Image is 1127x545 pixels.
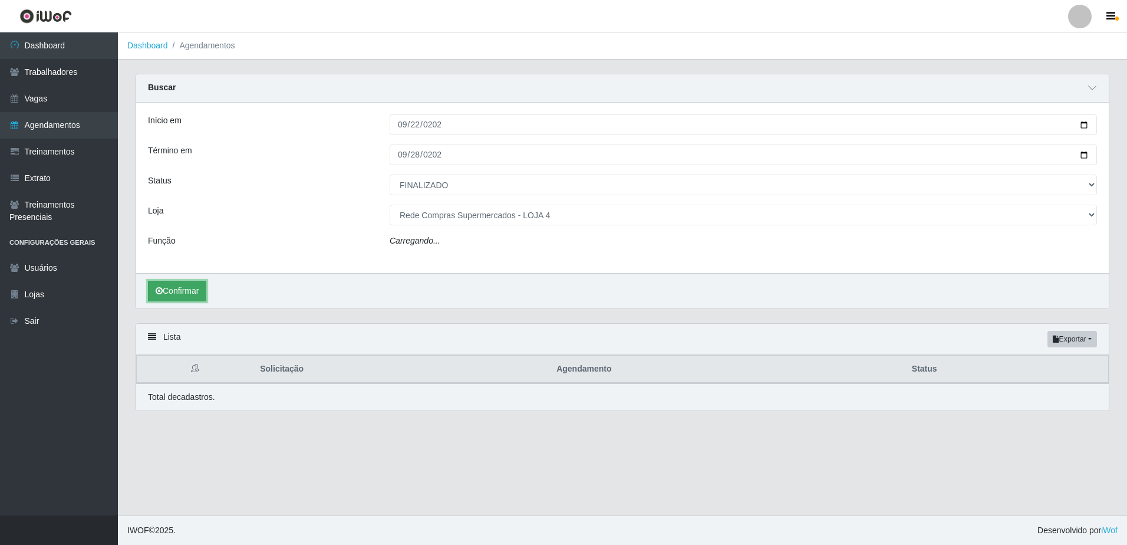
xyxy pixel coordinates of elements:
button: Exportar [1047,331,1097,347]
span: Desenvolvido por [1037,524,1118,537]
li: Agendamentos [168,40,235,52]
span: © 2025 . [127,524,176,537]
a: Dashboard [127,41,168,50]
label: Função [148,235,176,247]
label: Loja [148,205,163,217]
input: 00/00/0000 [390,145,1097,165]
th: Status [905,356,1109,383]
nav: breadcrumb [118,32,1127,60]
th: Agendamento [549,356,905,383]
label: Status [148,175,172,187]
i: Carregando... [390,236,440,245]
img: CoreUI Logo [19,9,72,24]
strong: Buscar [148,83,176,92]
label: Término em [148,145,192,157]
button: Confirmar [148,281,206,301]
th: Solicitação [253,356,549,383]
div: Lista [136,324,1109,355]
p: Total de cadastros. [148,391,215,403]
label: Início em [148,114,182,127]
span: IWOF [127,526,149,535]
input: 00/00/0000 [390,114,1097,135]
a: iWof [1101,526,1118,535]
